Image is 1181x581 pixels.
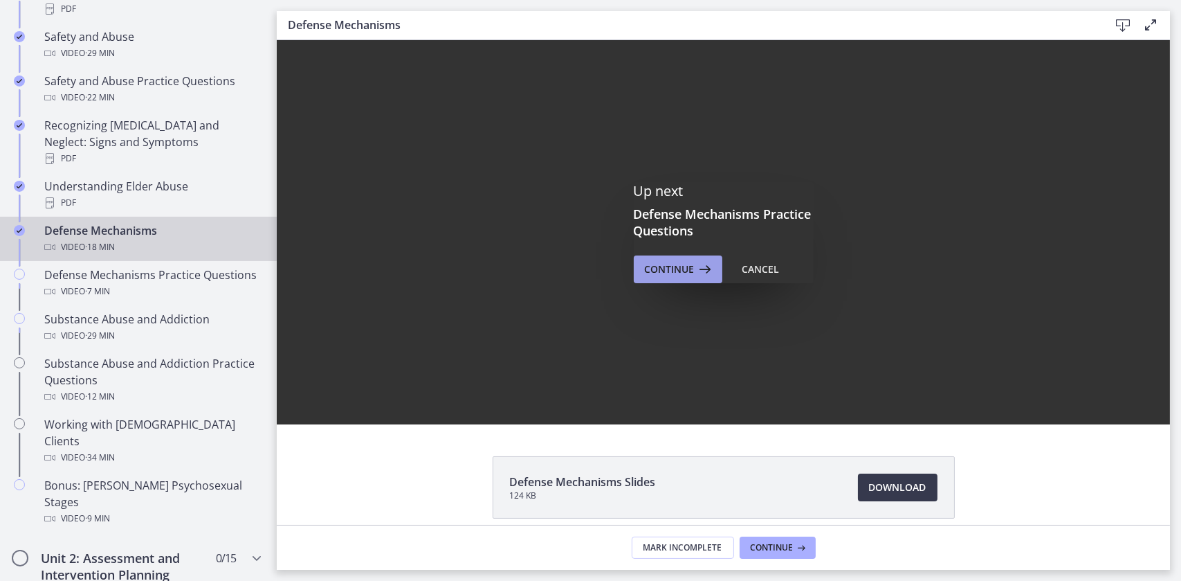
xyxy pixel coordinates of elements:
div: PDF [44,150,260,167]
div: Video [44,328,260,344]
i: Completed [14,120,25,131]
span: 124 KB [510,490,656,501]
i: Completed [14,75,25,87]
div: Video [44,449,260,466]
span: · 9 min [85,510,110,527]
span: · 7 min [85,283,110,300]
div: Safety and Abuse Practice Questions [44,73,260,106]
span: 0 / 15 [216,550,236,566]
i: Completed [14,31,25,42]
button: Mark Incomplete [632,537,734,559]
span: · 34 min [85,449,115,466]
div: PDF [44,195,260,211]
p: Up next [634,182,814,200]
span: · 29 min [85,328,115,344]
span: Defense Mechanisms Slides [510,474,656,490]
span: · 12 min [85,388,115,405]
div: Substance Abuse and Addiction [44,311,260,344]
span: Continue [645,261,695,278]
div: Defense Mechanisms Practice Questions [44,267,260,300]
span: · 18 min [85,239,115,256]
div: Recognizing [MEDICAL_DATA] and Neglect: Signs and Symptoms [44,117,260,167]
div: Video [44,283,260,300]
span: Mark Incomplete [643,542,722,553]
div: Video [44,45,260,62]
button: Cancel [731,256,791,283]
div: PDF [44,1,260,17]
div: Video [44,510,260,527]
i: Completed [14,225,25,236]
div: Substance Abuse and Addiction Practice Questions [44,355,260,405]
div: Bonus: [PERSON_NAME] Psychosexual Stages [44,477,260,527]
div: Video [44,239,260,256]
span: Continue [751,542,794,553]
div: Defense Mechanisms [44,222,260,256]
div: Video [44,388,260,405]
span: Download [869,479,926,496]
i: Completed [14,181,25,192]
div: Cancel [742,261,780,278]
a: Download [858,474,937,501]
h3: Defense Mechanisms [288,17,1087,33]
span: · 22 min [85,89,115,106]
span: · 29 min [85,45,115,62]
div: Working with [DEMOGRAPHIC_DATA] Clients [44,416,260,466]
button: Continue [634,256,722,283]
div: Video [44,89,260,106]
button: Continue [740,537,816,559]
h3: Defense Mechanisms Practice Questions [634,206,814,239]
div: Safety and Abuse [44,28,260,62]
div: Understanding Elder Abuse [44,178,260,211]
